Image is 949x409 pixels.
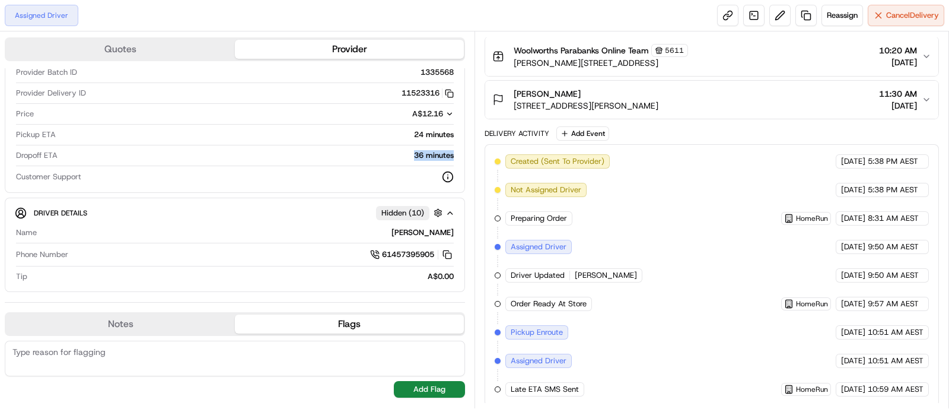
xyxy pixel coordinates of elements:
[796,214,828,223] span: HomeRun
[32,271,454,282] div: A$0.00
[16,249,68,260] span: Phone Number
[376,205,445,220] button: Hidden (10)
[796,299,828,309] span: HomeRun
[868,213,919,224] span: 8:31 AM AEST
[16,227,37,238] span: Name
[868,384,923,395] span: 10:59 AM AEST
[868,185,918,195] span: 5:38 PM AEST
[511,185,581,195] span: Not Assigned Driver
[16,150,58,161] span: Dropoff ETA
[575,270,637,281] span: [PERSON_NAME]
[821,5,863,26] button: Reassign
[868,242,919,252] span: 9:50 AM AEST
[511,327,563,338] span: Pickup Enroute
[886,10,939,21] span: Cancel Delivery
[485,81,938,119] button: [PERSON_NAME][STREET_ADDRESS][PERSON_NAME]11:30 AM[DATE]
[34,208,87,218] span: Driver Details
[511,156,604,167] span: Created (Sent To Provider)
[235,40,464,59] button: Provider
[868,327,923,338] span: 10:51 AM AEST
[841,327,865,338] span: [DATE]
[6,40,235,59] button: Quotes
[235,315,464,334] button: Flags
[16,172,81,182] span: Customer Support
[868,270,919,281] span: 9:50 AM AEST
[514,45,649,56] span: Woolworths Parabanks Online Team
[381,208,424,218] span: Hidden ( 10 )
[514,100,658,112] span: [STREET_ADDRESS][PERSON_NAME]
[511,384,579,395] span: Late ETA SMS Sent
[412,109,443,119] span: A$12.16
[879,56,917,68] span: [DATE]
[665,46,684,55] span: 5611
[42,227,454,238] div: [PERSON_NAME]
[879,45,917,56] span: 10:20 AM
[511,299,587,309] span: Order Ready At Store
[16,67,77,78] span: Provider Batch ID
[556,126,609,141] button: Add Event
[868,356,923,366] span: 10:51 AM AEST
[16,109,34,119] span: Price
[62,150,454,161] div: 36 minutes
[841,384,865,395] span: [DATE]
[514,88,581,100] span: [PERSON_NAME]
[16,129,56,140] span: Pickup ETA
[868,299,919,309] span: 9:57 AM AEST
[370,248,454,261] a: 61457395905
[382,249,434,260] span: 61457395905
[827,10,858,21] span: Reassign
[485,129,549,138] div: Delivery Activity
[511,242,566,252] span: Assigned Driver
[796,385,828,394] span: HomeRun
[394,381,465,398] button: Add Flag
[841,242,865,252] span: [DATE]
[841,356,865,366] span: [DATE]
[485,37,938,76] button: Woolworths Parabanks Online Team5611[PERSON_NAME][STREET_ADDRESS]10:20 AM[DATE]
[402,88,454,99] button: 11523316
[6,315,235,334] button: Notes
[868,156,918,167] span: 5:38 PM AEST
[15,203,455,223] button: Driver DetailsHidden (10)
[879,100,917,112] span: [DATE]
[841,270,865,281] span: [DATE]
[841,299,865,309] span: [DATE]
[16,271,27,282] span: Tip
[841,213,865,224] span: [DATE]
[349,109,454,119] button: A$12.16
[511,356,566,366] span: Assigned Driver
[511,213,567,224] span: Preparing Order
[16,88,86,99] span: Provider Delivery ID
[879,88,917,100] span: 11:30 AM
[421,67,454,78] span: 1335568
[841,156,865,167] span: [DATE]
[511,270,565,281] span: Driver Updated
[514,57,688,69] span: [PERSON_NAME][STREET_ADDRESS]
[868,5,944,26] button: CancelDelivery
[841,185,865,195] span: [DATE]
[60,129,454,140] div: 24 minutes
